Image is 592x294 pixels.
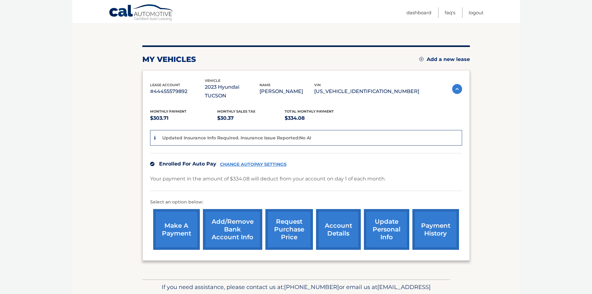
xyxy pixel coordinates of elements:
[259,83,270,87] span: name
[284,283,339,291] span: [PHONE_NUMBER]
[419,57,424,61] img: add.svg
[109,4,174,22] a: Cal Automotive
[217,109,255,114] span: Monthly sales Tax
[150,83,180,87] span: lease account
[406,7,431,18] a: Dashboard
[150,162,154,166] img: check.svg
[159,161,216,167] span: Enrolled For Auto Pay
[445,7,455,18] a: FAQ's
[364,209,409,250] a: update personal info
[259,87,314,96] p: [PERSON_NAME]
[217,114,285,123] p: $30.37
[150,175,386,183] p: Your payment in the amount of $334.08 will deduct from your account on day 1 of each month.
[205,83,259,100] p: 2023 Hyundai TUCSON
[316,209,361,250] a: account details
[203,209,262,250] a: Add/Remove bank account info
[150,114,218,123] p: $303.71
[452,84,462,94] img: accordion-active.svg
[142,55,196,64] h2: my vehicles
[469,7,484,18] a: Logout
[314,83,321,87] span: vin
[412,209,459,250] a: payment history
[150,87,205,96] p: #44455579892
[153,209,200,250] a: make a payment
[162,135,311,141] p: Updated Insurance Info Required. Insurance Issue Reported:No AI
[419,56,470,63] a: Add a new lease
[150,198,462,206] p: Select an option below:
[265,209,313,250] a: request purchase price
[150,109,186,114] span: Monthly Payment
[285,114,352,123] p: $334.08
[285,109,334,114] span: Total Monthly Payment
[205,78,220,83] span: vehicle
[220,162,287,167] a: CHANGE AUTOPAY SETTINGS
[314,87,419,96] p: [US_VEHICLE_IDENTIFICATION_NUMBER]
